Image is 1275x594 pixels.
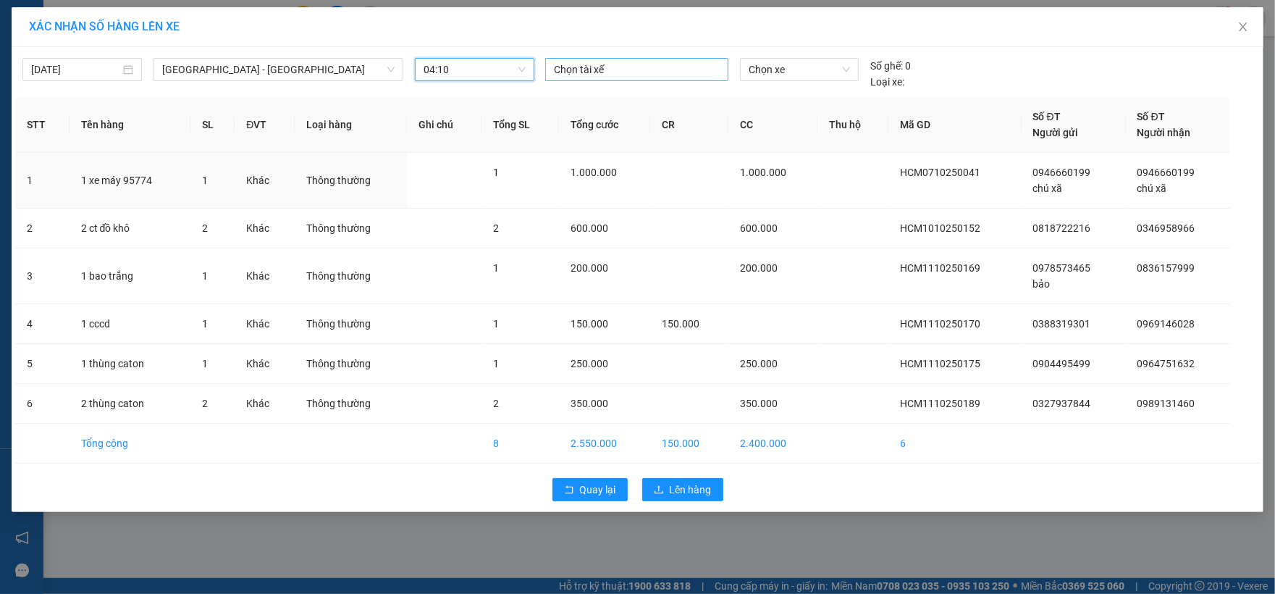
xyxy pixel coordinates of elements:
[493,167,499,178] span: 1
[1033,111,1061,122] span: Số ĐT
[1033,167,1091,178] span: 0946660199
[493,222,499,234] span: 2
[295,304,408,344] td: Thông thường
[15,248,70,304] td: 3
[559,424,650,464] td: 2.550.000
[481,97,559,153] th: Tổng SL
[202,318,208,330] span: 1
[670,482,712,498] span: Lên hàng
[1033,262,1091,274] span: 0978573465
[70,304,190,344] td: 1 cccd
[1033,183,1063,194] span: chú xã
[1033,398,1091,409] span: 0327937844
[552,478,628,501] button: rollbackQuay lại
[654,485,664,496] span: upload
[740,262,778,274] span: 200.000
[571,262,608,274] span: 200.000
[70,209,190,248] td: 2 ct đồ khô
[235,209,294,248] td: Khác
[1033,127,1079,138] span: Người gửi
[740,358,778,369] span: 250.000
[564,485,574,496] span: rollback
[662,318,699,330] span: 150.000
[1137,398,1195,409] span: 0989131460
[900,167,980,178] span: HCM0710250041
[740,398,778,409] span: 350.000
[70,424,190,464] td: Tổng cộng
[493,358,499,369] span: 1
[202,398,208,409] span: 2
[870,58,911,74] div: 0
[1237,21,1249,33] span: close
[162,59,395,80] span: Hồ Chí Minh - Bắc Ninh
[15,153,70,209] td: 1
[870,58,903,74] span: Số ghế:
[235,304,294,344] td: Khác
[650,97,728,153] th: CR
[1137,222,1195,234] span: 0346958966
[235,384,294,424] td: Khác
[424,59,526,80] span: 04:10
[650,424,728,464] td: 150.000
[1137,318,1195,330] span: 0969146028
[740,222,778,234] span: 600.000
[235,344,294,384] td: Khác
[493,262,499,274] span: 1
[1137,183,1167,194] span: chú xã
[70,248,190,304] td: 1 bao trắng
[235,97,294,153] th: ĐVT
[387,65,395,74] span: down
[749,59,850,80] span: Chọn xe
[728,97,817,153] th: CC
[900,398,980,409] span: HCM1110250189
[202,175,208,186] span: 1
[31,62,120,78] input: 12/10/2025
[870,74,904,90] span: Loại xe:
[900,262,980,274] span: HCM1110250169
[728,424,817,464] td: 2.400.000
[559,97,650,153] th: Tổng cước
[888,97,1022,153] th: Mã GD
[900,318,980,330] span: HCM1110250170
[580,482,616,498] span: Quay lại
[1033,318,1091,330] span: 0388319301
[202,358,208,369] span: 1
[1033,278,1051,290] span: bảo
[15,304,70,344] td: 4
[295,384,408,424] td: Thông thường
[407,97,481,153] th: Ghi chú
[295,209,408,248] td: Thông thường
[70,384,190,424] td: 2 thùng caton
[642,478,723,501] button: uploadLên hàng
[15,384,70,424] td: 6
[29,20,180,33] span: XÁC NHẬN SỐ HÀNG LÊN XE
[571,398,608,409] span: 350.000
[571,358,608,369] span: 250.000
[740,167,786,178] span: 1.000.000
[70,344,190,384] td: 1 thùng caton
[202,270,208,282] span: 1
[1033,358,1091,369] span: 0904495499
[235,248,294,304] td: Khác
[493,398,499,409] span: 2
[295,97,408,153] th: Loại hàng
[571,318,608,330] span: 150.000
[1137,167,1195,178] span: 0946660199
[190,97,235,153] th: SL
[295,153,408,209] td: Thông thường
[70,97,190,153] th: Tên hàng
[1033,222,1091,234] span: 0818722216
[900,358,980,369] span: HCM1110250175
[15,97,70,153] th: STT
[493,318,499,330] span: 1
[1137,358,1195,369] span: 0964751632
[1137,262,1195,274] span: 0836157999
[295,248,408,304] td: Thông thường
[571,167,617,178] span: 1.000.000
[1137,127,1191,138] span: Người nhận
[202,222,208,234] span: 2
[15,209,70,248] td: 2
[1137,111,1165,122] span: Số ĐT
[15,344,70,384] td: 5
[70,153,190,209] td: 1 xe máy 95774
